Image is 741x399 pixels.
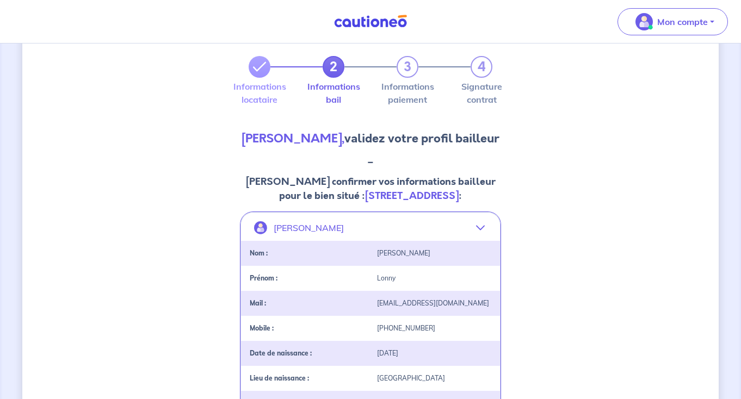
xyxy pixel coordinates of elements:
div: [EMAIL_ADDRESS][DOMAIN_NAME] [370,300,498,307]
p: [PERSON_NAME] confirmer vos informations bailleur pour le bien situé : : [240,174,501,203]
label: Informations bail [323,82,344,104]
button: [PERSON_NAME] [241,215,500,241]
div: [GEOGRAPHIC_DATA] [370,375,498,382]
strong: Prénom : [250,274,277,282]
p: [PERSON_NAME] [274,219,344,236]
strong: Lieu de naissance : [250,374,309,382]
div: [PHONE_NUMBER] [370,325,498,332]
strong: Date de naissance : [250,349,312,357]
img: Cautioneo [330,15,411,28]
label: Informations paiement [397,82,418,104]
strong: Mobile : [250,324,274,332]
div: [DATE] [370,350,498,357]
div: Lonny [370,275,498,282]
p: Mon compte [657,15,708,28]
strong: Nom : [250,249,268,257]
img: illu_account.svg [254,221,267,234]
strong: [PERSON_NAME], [242,130,344,147]
div: [PERSON_NAME] [370,250,498,257]
label: Informations locataire [249,82,270,104]
a: 2 [323,56,344,78]
h3: validez votre profil bailleur [240,130,501,147]
strong: [STREET_ADDRESS] [365,189,459,203]
button: illu_account_valid_menu.svgMon compte [617,8,728,35]
p: _ [240,152,501,166]
label: Signature contrat [471,82,492,104]
img: illu_account_valid_menu.svg [635,13,653,30]
strong: Mail : [250,299,266,307]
